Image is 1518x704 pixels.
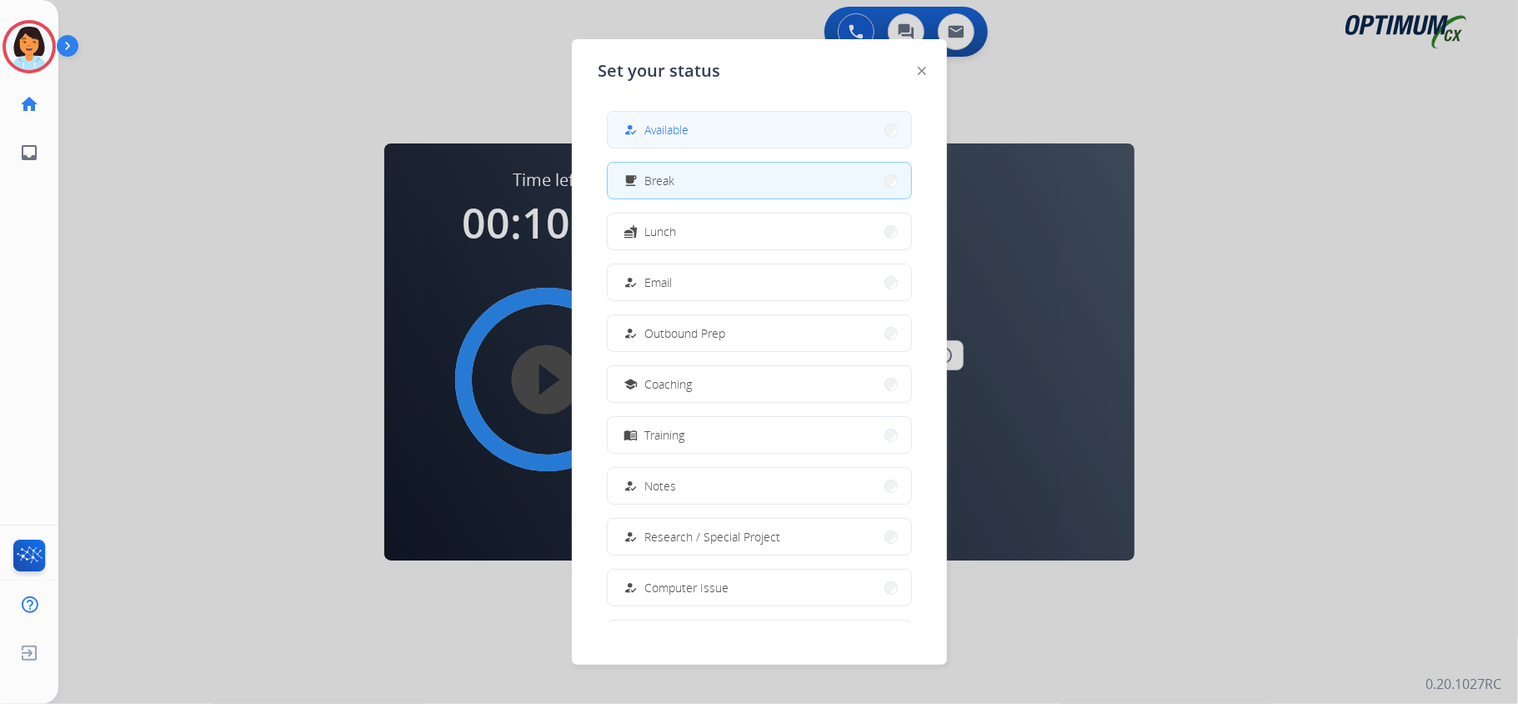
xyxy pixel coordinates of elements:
[645,172,675,189] span: Break
[918,67,926,75] img: close-button
[645,579,729,596] span: Computer Issue
[608,112,911,148] button: Available
[608,366,911,402] button: Coaching
[624,377,638,391] mat-icon: school
[608,315,911,351] button: Outbound Prep
[19,143,39,163] mat-icon: inbox
[6,23,53,70] img: avatar
[645,324,726,342] span: Outbound Prep
[608,468,911,504] button: Notes
[624,479,638,493] mat-icon: how_to_reg
[624,530,638,544] mat-icon: how_to_reg
[608,214,911,249] button: Lunch
[1425,674,1501,694] p: 0.20.1027RC
[645,528,781,546] span: Research / Special Project
[19,94,39,114] mat-icon: home
[608,417,911,453] button: Training
[599,59,721,83] span: Set your status
[624,275,638,289] mat-icon: how_to_reg
[608,264,911,300] button: Email
[645,274,673,291] span: Email
[624,326,638,340] mat-icon: how_to_reg
[608,519,911,555] button: Research / Special Project
[645,426,685,444] span: Training
[645,375,693,393] span: Coaching
[608,163,911,199] button: Break
[645,121,689,138] span: Available
[624,428,638,442] mat-icon: menu_book
[624,224,638,239] mat-icon: fastfood
[624,173,638,188] mat-icon: free_breakfast
[624,581,638,595] mat-icon: how_to_reg
[624,123,638,137] mat-icon: how_to_reg
[608,570,911,606] button: Computer Issue
[645,477,677,495] span: Notes
[608,621,911,656] button: Internet Issue
[645,223,677,240] span: Lunch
